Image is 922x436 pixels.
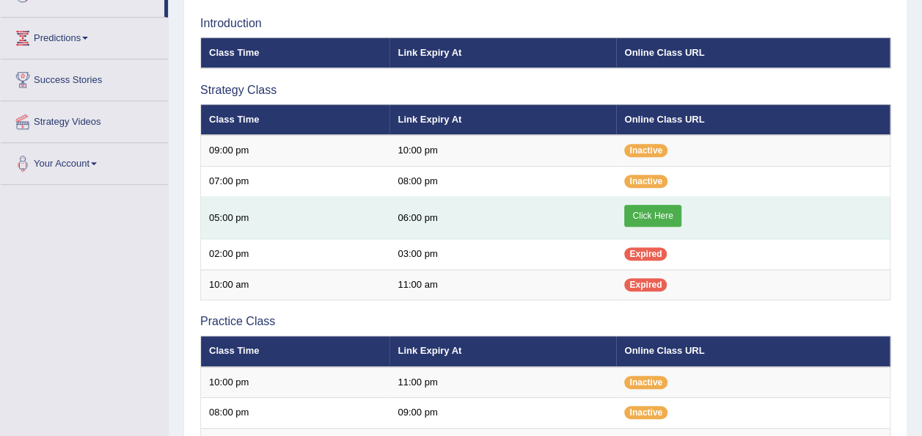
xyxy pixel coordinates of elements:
[616,37,890,68] th: Online Class URL
[200,84,890,97] h3: Strategy Class
[624,376,667,389] span: Inactive
[201,166,390,197] td: 07:00 pm
[201,398,390,429] td: 08:00 pm
[1,101,168,138] a: Strategy Videos
[201,269,390,300] td: 10:00 am
[389,336,616,367] th: Link Expiry At
[624,278,667,291] span: Expired
[201,37,390,68] th: Class Time
[389,367,616,398] td: 11:00 pm
[200,17,890,30] h3: Introduction
[624,406,667,419] span: Inactive
[1,143,168,180] a: Your Account
[201,197,390,239] td: 05:00 pm
[1,18,168,54] a: Predictions
[389,269,616,300] td: 11:00 am
[624,144,667,157] span: Inactive
[389,166,616,197] td: 08:00 pm
[616,336,890,367] th: Online Class URL
[201,239,390,270] td: 02:00 pm
[624,175,667,188] span: Inactive
[389,104,616,135] th: Link Expiry At
[201,336,390,367] th: Class Time
[389,239,616,270] td: 03:00 pm
[616,104,890,135] th: Online Class URL
[201,104,390,135] th: Class Time
[201,367,390,398] td: 10:00 pm
[389,398,616,429] td: 09:00 pm
[1,59,168,96] a: Success Stories
[389,37,616,68] th: Link Expiry At
[624,205,681,227] a: Click Here
[389,197,616,239] td: 06:00 pm
[624,247,667,261] span: Expired
[200,315,890,328] h3: Practice Class
[201,135,390,166] td: 09:00 pm
[389,135,616,166] td: 10:00 pm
